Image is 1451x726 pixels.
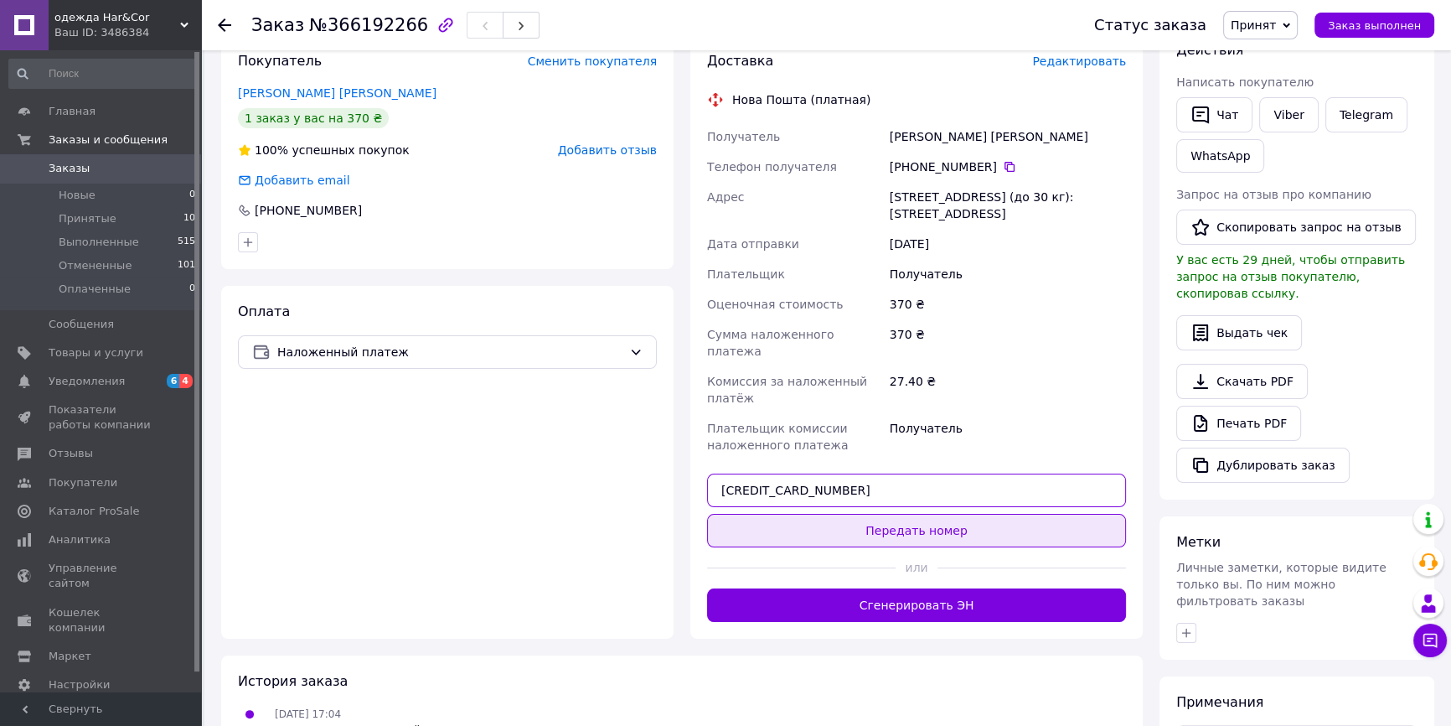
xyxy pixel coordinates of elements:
span: Сумма наложенного платежа [707,328,834,358]
span: Редактировать [1032,54,1126,68]
span: Метки [1176,534,1221,550]
a: [PERSON_NAME] [PERSON_NAME] [238,86,436,100]
div: Получатель [886,413,1129,460]
span: Доставка [707,53,773,69]
div: Получатель [886,259,1129,289]
span: Заказы [49,161,90,176]
span: Отмененные [59,258,132,273]
a: Telegram [1325,97,1407,132]
span: У вас есть 29 дней, чтобы отправить запрос на отзыв покупателю, скопировав ссылку. [1176,253,1405,300]
a: Viber [1259,97,1318,132]
span: 515 [178,235,195,250]
a: Скачать PDF [1176,364,1308,399]
button: Заказ выполнен [1314,13,1434,38]
button: Чат [1176,97,1252,132]
span: 101 [178,258,195,273]
span: Принятые [59,211,116,226]
button: Дублировать заказ [1176,448,1350,483]
a: Печать PDF [1176,406,1301,441]
div: Нова Пошта (платная) [728,91,875,108]
span: Добавить отзыв [558,143,657,157]
a: WhatsApp [1176,139,1264,173]
div: успешных покупок [238,142,410,158]
span: Комиссия за наложенный платёж [707,375,867,405]
span: Главная [49,104,96,119]
span: Управление сайтом [49,561,155,591]
span: Сообщения [49,317,114,332]
div: 370 ₴ [886,289,1129,319]
div: Ваш ID: 3486384 [54,25,201,40]
div: [DATE] [886,229,1129,259]
span: Выполненные [59,235,139,250]
span: Покупатель [238,53,322,69]
span: 100% [255,143,288,157]
span: Уведомления [49,374,125,389]
span: Товары и услуги [49,345,143,360]
span: 0 [189,188,195,203]
span: №366192266 [309,15,428,35]
input: Поиск [8,59,197,89]
span: Новые [59,188,96,203]
span: [DATE] 17:04 [275,708,341,720]
span: Личные заметки, которые видите только вы. По ним можно фильтровать заказы [1176,561,1386,608]
input: Номер экспресс-накладной [707,474,1126,507]
span: Каталог ProSale [49,504,139,519]
button: Передать номер [707,514,1126,547]
span: Маркет [49,649,91,664]
span: Оплаченные [59,282,131,297]
span: Заказ [251,15,304,35]
div: 1 заказ у вас на 370 ₴ [238,108,389,128]
span: Сменить покупателя [528,54,657,68]
span: Отзывы [49,446,93,461]
span: Написать покупателю [1176,75,1314,89]
button: Скопировать запрос на отзыв [1176,210,1416,245]
span: Кошелек компании [49,605,155,635]
span: Показатели работы компании [49,402,155,433]
span: Плательщик [707,267,785,281]
div: Добавить email [253,172,352,189]
div: 370 ₴ [886,319,1129,366]
span: Действия [1176,42,1243,58]
span: Телефон получателя [707,160,837,174]
span: 6 [167,374,180,388]
div: [STREET_ADDRESS] (до 30 кг): [STREET_ADDRESS] [886,182,1129,229]
span: Адрес [707,190,744,204]
button: Выдать чек [1176,315,1302,350]
span: или [896,559,937,576]
div: [PHONE_NUMBER] [253,202,364,219]
span: Заказ выполнен [1328,19,1421,32]
span: История заказа [238,673,348,689]
span: Примечания [1176,694,1263,710]
span: одежда Har&Cor [54,10,180,25]
span: Получатель [707,130,780,143]
div: [PHONE_NUMBER] [890,158,1126,175]
span: Наложенный платеж [277,343,622,361]
span: Заказы и сообщения [49,132,168,148]
span: Принят [1231,18,1276,32]
div: Статус заказа [1094,17,1206,34]
span: Аналитика [49,532,111,547]
span: Настройки [49,677,110,692]
button: Сгенерировать ЭН [707,589,1126,622]
div: [PERSON_NAME] [PERSON_NAME] [886,122,1129,152]
span: Оплата [238,303,290,319]
span: 4 [179,374,193,388]
span: Оценочная стоимость [707,298,844,311]
span: Дата отправки [707,237,799,251]
button: Чат с покупателем [1413,624,1447,657]
span: Запрос на отзыв про компанию [1176,188,1371,201]
div: 27.40 ₴ [886,366,1129,413]
div: Вернуться назад [218,17,231,34]
span: 10 [183,211,195,226]
span: Покупатели [49,475,117,490]
div: Добавить email [236,172,352,189]
span: Плательщик комиссии наложенного платежа [707,422,848,452]
span: 0 [189,282,195,297]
